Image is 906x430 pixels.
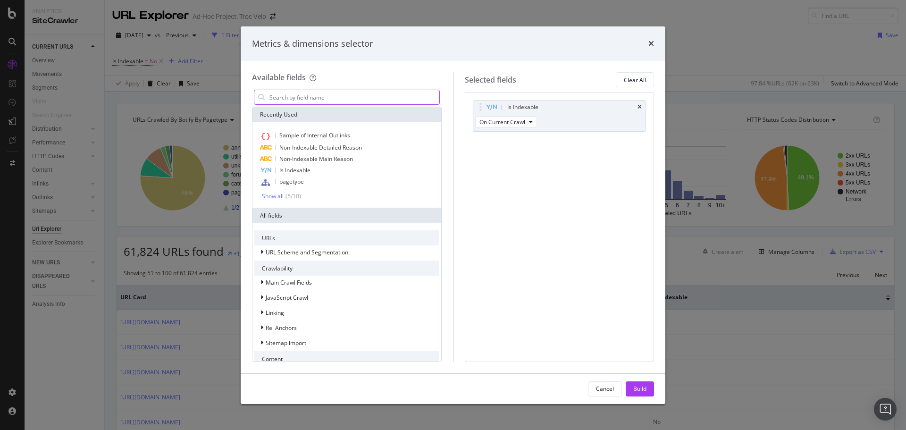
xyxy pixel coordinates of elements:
div: times [648,38,654,50]
span: Main Crawl Fields [266,278,312,287]
div: Metrics & dimensions selector [252,38,373,50]
span: Sample of Internal Outlinks [279,131,350,139]
span: pagetype [279,177,304,185]
button: Build [626,381,654,396]
span: Non-Indexable Main Reason [279,155,353,163]
div: Recently Used [252,107,441,122]
div: Available fields [252,72,306,83]
div: times [638,104,642,110]
div: Content [254,351,439,366]
span: URL Scheme and Segmentation [266,248,348,256]
div: Build [633,385,646,393]
button: Clear All [616,72,654,87]
span: Rel Anchors [266,324,297,332]
div: Show all [262,193,284,200]
div: Is Indexable [507,102,538,112]
div: Is IndexabletimesOn Current Crawl [473,100,646,132]
button: On Current Crawl [475,116,537,127]
button: Cancel [588,381,622,396]
span: JavaScript Crawl [266,294,308,302]
div: All fields [252,208,441,223]
div: Cancel [596,385,614,393]
span: Is Indexable [279,166,310,174]
span: On Current Crawl [479,118,525,126]
div: ( 5 / 10 ) [284,192,301,200]
input: Search by field name [268,90,439,104]
div: Crawlability [254,261,439,276]
span: Non-Indexable Detailed Reason [279,143,362,152]
div: Clear All [624,76,646,84]
div: modal [241,26,665,404]
div: Selected fields [465,75,516,85]
span: Sitemap import [266,339,306,347]
span: Linking [266,309,284,317]
div: URLs [254,230,439,245]
div: Open Intercom Messenger [874,398,897,421]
